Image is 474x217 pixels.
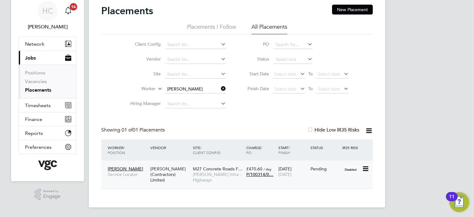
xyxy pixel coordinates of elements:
span: Timesheets [25,102,51,108]
span: 01 Placements [122,127,165,133]
div: [DATE] [277,163,309,180]
button: Finance [19,112,76,126]
span: / Position [108,145,125,155]
input: Search for... [165,100,226,108]
span: Select date [318,86,340,92]
span: Reports [25,130,43,136]
a: HC[PERSON_NAME] [19,1,77,31]
button: Open Resource Center, 11 new notifications [449,192,469,212]
div: [PERSON_NAME] (Contractors) Limited [149,163,191,186]
label: Hide Low IR35 Risks [307,127,359,133]
li: Placements I Follow [187,23,236,34]
div: Charge [245,142,277,158]
li: All Placements [252,23,287,34]
span: To [306,70,314,78]
a: 16 [62,1,74,21]
div: Jobs [19,65,76,98]
div: Site [191,142,245,158]
div: IR35 Risk [341,142,362,153]
span: / Finish [278,145,290,155]
button: Network [19,37,76,51]
span: M27 Concrete Roads F… [193,166,243,172]
button: Timesheets [19,98,76,112]
a: [PERSON_NAME]Service Locator[PERSON_NAME] (Contractors) LimitedM27 Concrete Roads F…[PERSON_NAME]... [106,163,373,168]
div: 11 [449,197,455,205]
span: [DATE] [278,172,292,177]
input: Search for... [165,85,226,94]
input: Search for... [273,40,313,49]
div: Vendor [149,142,191,153]
label: Status [241,56,269,62]
a: Vacancies [25,78,47,84]
span: To [306,85,314,93]
label: Finish Date [241,86,269,91]
span: 16 [70,3,77,10]
h2: Placements [101,5,153,17]
span: Disabled [342,165,359,173]
button: New Placement [332,5,373,15]
span: Select date [274,86,297,92]
input: Search for... [165,40,226,49]
span: HC [42,7,53,15]
div: Status [309,142,341,153]
label: Site [125,71,161,77]
label: Vendor [125,56,161,62]
label: PO [241,41,269,47]
span: [PERSON_NAME] [108,166,143,172]
div: Pending [310,166,339,172]
span: Heena Chatrath [19,23,77,31]
label: Client Config [125,41,161,47]
a: Positions [25,70,45,76]
input: Select one [273,55,313,64]
button: Reports [19,126,76,140]
span: Powered by [43,189,60,194]
span: Finance [25,116,42,122]
span: Jobs [25,55,36,61]
span: / PO [246,145,262,155]
span: / day [264,167,272,171]
input: Search for... [165,70,226,79]
label: Start Date [241,71,269,77]
a: Powered byEngage [35,189,61,200]
span: / Client Config [193,145,220,155]
span: £470.60 [246,166,262,172]
span: Engage [43,194,60,199]
span: Service Locator [108,172,147,177]
span: Network [25,41,44,47]
div: Showing [101,127,166,133]
label: Hiring Manager [125,101,161,106]
input: Search for... [165,55,226,64]
label: Worker [120,86,156,92]
div: Start [277,142,309,158]
span: P/100314/0… [246,172,273,177]
span: Select date [318,71,340,77]
a: Go to home page [19,160,77,170]
span: Select date [274,71,297,77]
button: Jobs [19,51,76,65]
a: Placements [25,87,51,93]
button: Preferences [19,140,76,154]
img: vgcgroup-logo-retina.png [38,160,57,170]
div: Worker [106,142,149,158]
span: 01 of [122,127,133,133]
span: Preferences [25,144,52,150]
span: [PERSON_NAME] Infra - Highways [193,172,243,183]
